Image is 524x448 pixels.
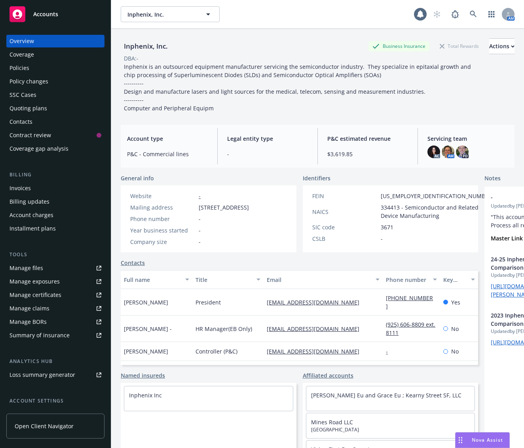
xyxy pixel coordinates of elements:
div: Account charges [9,209,53,221]
span: - [199,215,201,223]
img: photo [442,146,454,158]
span: Accounts [33,11,58,17]
div: Analytics hub [6,357,104,365]
a: Installment plans [6,222,104,235]
a: Accounts [6,3,104,25]
button: Nova Assist [455,432,510,448]
span: 3671 [381,223,393,231]
a: Manage exposures [6,275,104,288]
span: Controller (P&C) [196,347,237,355]
span: P&C - Commercial lines [127,150,208,158]
div: Key contact [443,276,466,284]
a: [PERSON_NAME] Eu and Grace Eu ; Kearny Street SF, LLC [311,391,461,399]
a: Loss summary generator [6,369,104,381]
span: - [199,238,201,246]
a: [EMAIL_ADDRESS][DOMAIN_NAME] [267,299,366,306]
button: Inphenix, Inc. [121,6,220,22]
a: [EMAIL_ADDRESS][DOMAIN_NAME] [267,348,366,355]
div: Total Rewards [436,41,483,51]
a: (925) 606-8809 ext. 8111 [386,321,435,336]
span: HR Manager(EB Only) [196,325,252,333]
span: Legal entity type [227,134,308,143]
span: [US_EMPLOYER_IDENTIFICATION_NUMBER] [381,192,494,200]
span: 334413 - Semiconductor and Related Device Manufacturing [381,203,494,220]
span: Open Client Navigator [15,422,74,430]
a: Manage BORs [6,316,104,328]
div: Phone number [386,276,428,284]
a: - [199,192,201,200]
a: [PHONE_NUMBER] [386,294,433,310]
div: Year business started [130,226,196,234]
span: General info [121,174,154,182]
div: Phone number [130,215,196,223]
span: [GEOGRAPHIC_DATA] [311,426,470,433]
a: Contacts [6,115,104,128]
div: Actions [489,39,515,54]
a: - [386,348,394,355]
a: [EMAIL_ADDRESS][DOMAIN_NAME] [267,325,366,333]
div: Manage exposures [9,275,60,288]
div: Contract review [9,129,51,142]
button: Actions [489,38,515,54]
div: Manage files [9,262,43,274]
div: Company size [130,238,196,246]
a: Quoting plans [6,102,104,115]
div: Tools [6,251,104,259]
div: Billing updates [9,195,49,208]
a: Start snowing [429,6,445,22]
a: Manage claims [6,302,104,315]
span: Servicing team [427,134,508,143]
div: Quoting plans [9,102,47,115]
div: Invoices [9,182,31,195]
span: Identifiers [303,174,330,182]
div: Full name [124,276,180,284]
a: Report a Bug [447,6,463,22]
img: photo [427,146,440,158]
a: SSC Cases [6,89,104,101]
button: Phone number [383,270,440,289]
a: Contacts [121,259,145,267]
a: Named insureds [121,371,165,380]
div: Email [267,276,371,284]
a: Inphenix Inc [129,391,162,399]
div: Contacts [9,115,32,128]
a: Affiliated accounts [303,371,353,380]
span: [PERSON_NAME] [124,298,168,306]
div: Website [130,192,196,200]
div: Account settings [6,397,104,405]
a: Manage files [6,262,104,274]
div: Overview [9,35,34,47]
a: Summary of insurance [6,329,104,342]
span: - [381,234,383,243]
div: Coverage [9,48,34,61]
span: No [451,325,459,333]
span: P&C estimated revenue [327,134,408,143]
a: Contract review [6,129,104,142]
a: Overview [6,35,104,47]
span: - [227,150,308,158]
div: Summary of insurance [9,329,70,342]
span: [PERSON_NAME] [124,347,168,355]
div: Coverage gap analysis [9,142,68,155]
a: Mines Road LLC [311,418,353,426]
span: Account type [127,134,208,143]
div: Title [196,276,252,284]
span: Inphenix, Inc. [127,10,196,19]
span: Yes [451,298,460,306]
div: SIC code [312,223,378,231]
button: Title [192,270,264,289]
span: No [451,347,459,355]
div: Policies [9,62,29,74]
div: Billing [6,171,104,179]
span: Nova Assist [472,437,503,443]
button: Full name [121,270,192,289]
div: CSLB [312,234,378,243]
span: [PERSON_NAME] - [124,325,172,333]
div: Policy changes [9,75,48,88]
span: Inphenix is an outsourced equipment manufacturer servicing the semiconductor industry. They speci... [124,63,473,112]
a: Switch app [484,6,499,22]
div: Manage BORs [9,316,47,328]
div: Manage certificates [9,289,61,301]
a: Manage certificates [6,289,104,301]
